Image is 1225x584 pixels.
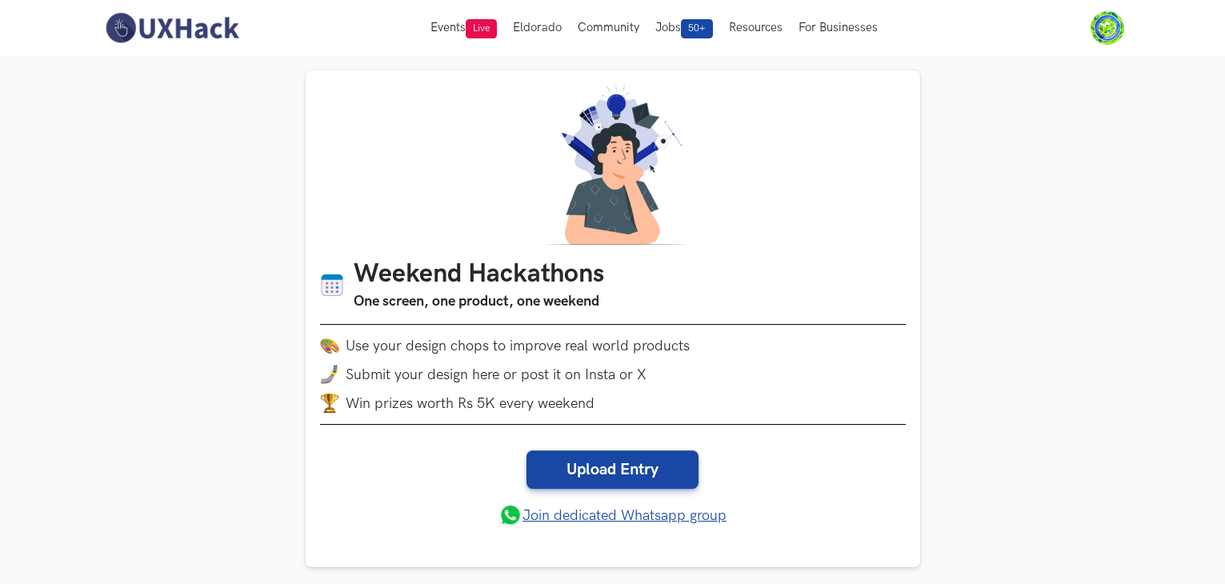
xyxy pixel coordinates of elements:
span: Live [466,19,497,38]
img: A designer thinking [536,85,690,245]
img: trophy.png [320,394,339,413]
img: Calendar icon [320,273,344,298]
img: UXHack-logo.png [101,11,243,45]
h3: One screen, one product, one weekend [354,290,604,313]
li: Win prizes worth Rs 5K every weekend [320,394,906,413]
span: Submit your design here or post it on Insta or X [346,366,647,383]
img: Your profile pic [1091,11,1124,45]
img: mobile-in-hand.png [320,365,339,384]
a: Join dedicated Whatsapp group [498,503,727,527]
a: Upload Entry [526,450,699,489]
h1: Weekend Hackathons [354,259,604,290]
img: whatsapp.png [498,503,522,527]
img: palette.png [320,336,339,355]
li: Use your design chops to improve real world products [320,336,906,355]
span: 50+ [681,19,713,38]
